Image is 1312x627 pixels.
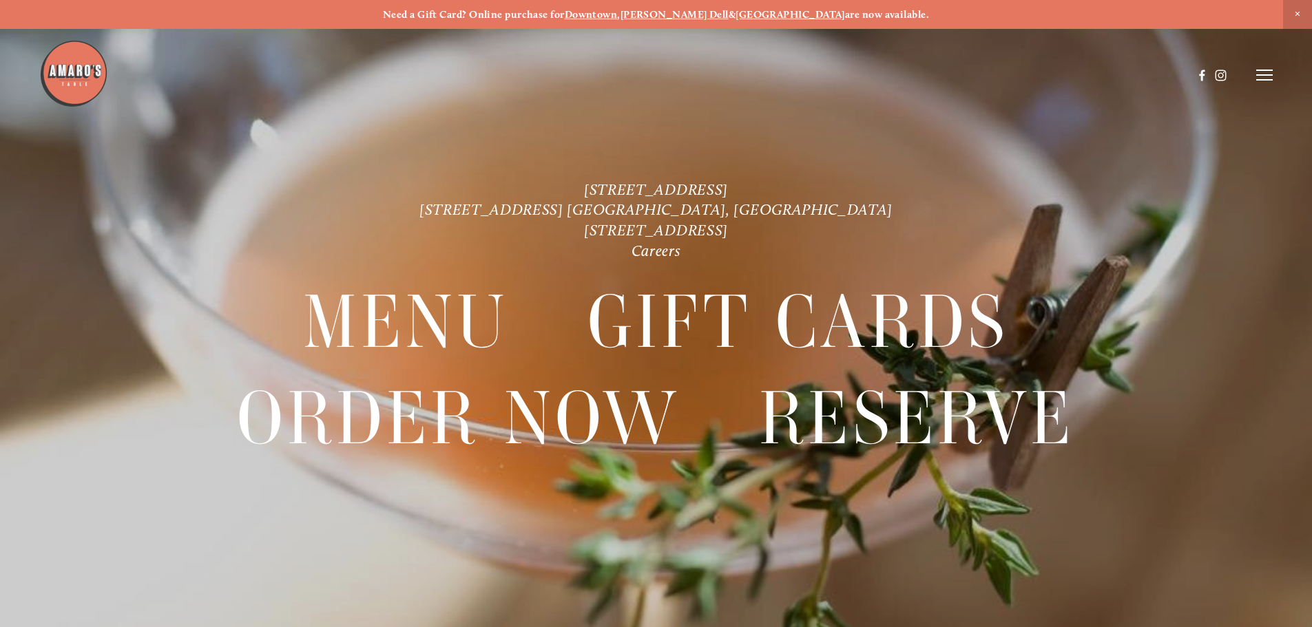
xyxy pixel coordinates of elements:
a: Order Now [237,371,680,465]
a: Reserve [759,371,1075,465]
a: [PERSON_NAME] Dell [621,8,729,21]
strong: , [617,8,620,21]
a: [STREET_ADDRESS] [584,180,728,199]
a: Gift Cards [587,275,1009,370]
strong: are now available. [845,8,929,21]
strong: Need a Gift Card? Online purchase for [383,8,565,21]
a: [STREET_ADDRESS] [GEOGRAPHIC_DATA], [GEOGRAPHIC_DATA] [419,200,893,219]
a: Careers [632,242,681,260]
a: [GEOGRAPHIC_DATA] [736,8,845,21]
a: [STREET_ADDRESS] [584,221,728,240]
img: Amaro's Table [39,39,108,108]
strong: & [729,8,736,21]
a: Menu [303,275,508,370]
a: Downtown [565,8,618,21]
